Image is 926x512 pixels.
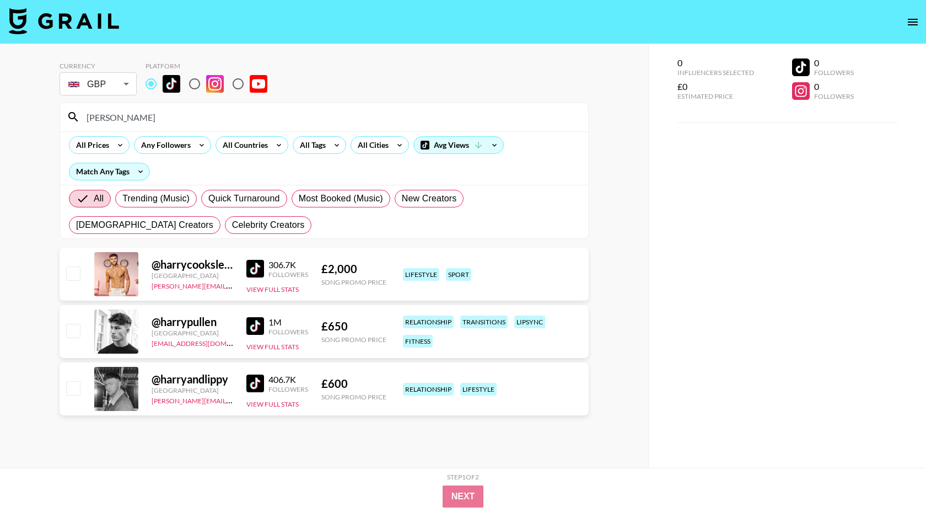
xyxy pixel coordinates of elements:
[321,335,386,344] div: Song Promo Price
[216,137,270,153] div: All Countries
[814,92,854,100] div: Followers
[414,137,503,153] div: Avg Views
[163,75,180,93] img: TikTok
[902,11,924,33] button: open drawer
[677,92,754,100] div: Estimated Price
[677,57,754,68] div: 0
[152,394,315,405] a: [PERSON_NAME][EMAIL_ADDRESS][DOMAIN_NAME]
[814,57,854,68] div: 0
[351,137,391,153] div: All Cities
[268,328,308,336] div: Followers
[246,317,264,335] img: TikTok
[246,260,264,278] img: TikTok
[152,386,233,394] div: [GEOGRAPHIC_DATA]
[443,486,484,508] button: Next
[152,315,233,329] div: @ harrypullen
[268,385,308,393] div: Followers
[299,192,383,205] span: Most Booked (Music)
[447,473,479,481] div: Step 1 of 2
[677,81,754,92] div: £0
[246,375,264,392] img: TikTok
[208,192,280,205] span: Quick Turnaround
[250,75,267,93] img: YouTube
[321,262,386,276] div: £ 2,000
[122,192,190,205] span: Trending (Music)
[403,335,433,348] div: fitness
[293,137,328,153] div: All Tags
[94,192,104,205] span: All
[446,268,471,281] div: sport
[460,383,497,396] div: lifestyle
[814,81,854,92] div: 0
[814,68,854,77] div: Followers
[206,75,224,93] img: Instagram
[402,192,457,205] span: New Creators
[69,163,149,180] div: Match Any Tags
[69,137,111,153] div: All Prices
[321,393,386,401] div: Song Promo Price
[60,62,137,70] div: Currency
[321,278,386,286] div: Song Promo Price
[268,317,308,328] div: 1M
[152,271,233,280] div: [GEOGRAPHIC_DATA]
[460,316,508,328] div: transitions
[246,285,299,294] button: View Full Stats
[321,377,386,391] div: £ 600
[246,400,299,408] button: View Full Stats
[9,8,119,34] img: Grail Talent
[152,280,315,290] a: [PERSON_NAME][EMAIL_ADDRESS][DOMAIN_NAME]
[152,337,262,348] a: [EMAIL_ADDRESS][DOMAIN_NAME]
[268,259,308,270] div: 306.7K
[514,316,545,328] div: lipsync
[152,372,233,386] div: @ harryandlippy
[403,268,439,281] div: lifestyle
[268,270,308,279] div: Followers
[321,319,386,333] div: £ 650
[232,218,305,232] span: Celebrity Creators
[403,383,454,396] div: relationship
[62,74,134,94] div: GBP
[403,316,454,328] div: relationship
[80,108,582,126] input: Search by User Name
[134,137,193,153] div: Any Followers
[152,329,233,337] div: [GEOGRAPHIC_DATA]
[76,218,213,232] span: [DEMOGRAPHIC_DATA] Creators
[152,258,233,271] div: @ harrycooksley8
[677,68,754,77] div: Influencers Selected
[246,343,299,351] button: View Full Stats
[268,374,308,385] div: 406.7K
[146,62,276,70] div: Platform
